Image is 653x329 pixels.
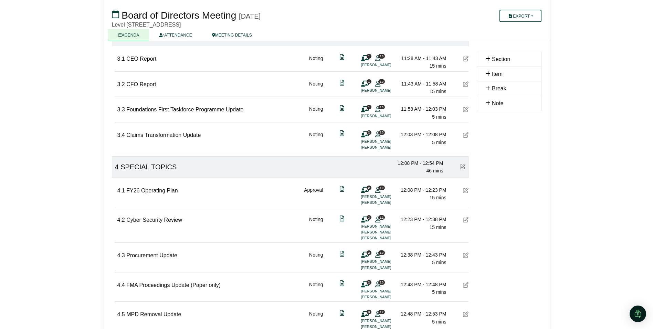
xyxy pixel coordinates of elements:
[367,215,371,220] span: 3
[367,310,371,314] span: 3
[122,10,236,21] span: Board of Directors Meeting
[367,54,371,58] span: 1
[361,113,413,119] li: [PERSON_NAME]
[117,252,125,258] span: 4.3
[361,259,413,265] li: [PERSON_NAME]
[117,311,125,317] span: 4.5
[361,139,413,144] li: [PERSON_NAME]
[378,54,385,58] span: 10
[367,105,371,109] span: 1
[398,186,446,194] div: 12:08 PM - 12:23 PM
[112,22,181,28] span: Level [STREET_ADDRESS]
[492,56,510,62] span: Section
[309,105,323,121] div: Noting
[361,144,413,150] li: [PERSON_NAME]
[398,54,446,62] div: 11:28 AM - 11:43 AM
[432,140,446,145] span: 5 mins
[378,280,385,285] span: 10
[432,114,446,120] span: 5 mins
[309,80,323,96] div: Noting
[309,216,323,241] div: Noting
[432,260,446,265] span: 5 mins
[361,265,413,271] li: [PERSON_NAME]
[361,294,413,300] li: [PERSON_NAME]
[126,81,156,87] span: CFO Report
[126,56,156,62] span: CEO Report
[398,281,446,288] div: 12:43 PM - 12:48 PM
[492,100,504,106] span: Note
[429,89,446,94] span: 15 mins
[361,62,413,68] li: [PERSON_NAME]
[361,223,413,229] li: [PERSON_NAME]
[117,81,125,87] span: 3.2
[117,132,125,138] span: 3.4
[367,130,371,135] span: 2
[361,318,413,324] li: [PERSON_NAME]
[115,163,119,171] span: 4
[202,29,262,41] a: MEETING DETAILS
[149,29,202,41] a: ATTENDANCE
[126,188,178,193] span: FY26 Operating Plan
[398,105,446,113] div: 11:58 AM - 12:03 PM
[367,280,371,285] span: 2
[309,54,323,70] div: Noting
[126,132,201,138] span: Claims Transformation Update
[361,288,413,294] li: [PERSON_NAME]
[361,194,413,200] li: [PERSON_NAME]
[126,217,182,223] span: Cyber Security Review
[492,71,503,77] span: Item
[432,319,446,325] span: 5 mins
[108,29,149,41] a: AGENDA
[126,107,243,112] span: Foundations First Taskforce Programme Update
[398,80,446,88] div: 11:43 AM - 11:58 AM
[398,131,446,138] div: 12:03 PM - 12:08 PM
[429,63,446,69] span: 15 mins
[117,107,125,112] span: 3.3
[117,217,125,223] span: 4.2
[117,188,125,193] span: 4.1
[378,186,385,190] span: 10
[395,159,443,167] div: 12:08 PM - 12:54 PM
[429,195,446,200] span: 15 mins
[398,216,446,223] div: 12:23 PM - 12:38 PM
[239,12,261,20] div: [DATE]
[432,289,446,295] span: 5 mins
[361,200,413,206] li: [PERSON_NAME]
[429,225,446,230] span: 15 mins
[499,10,541,22] button: Export
[630,306,646,322] div: Open Intercom Messenger
[126,252,177,258] span: Procurement Update
[126,311,181,317] span: MPD Removal Update
[378,105,385,109] span: 10
[117,282,125,288] span: 4.4
[398,310,446,318] div: 12:48 PM - 12:53 PM
[304,186,323,206] div: Approval
[426,168,443,173] span: 46 mins
[378,130,385,135] span: 10
[367,250,371,255] span: 2
[378,79,385,84] span: 10
[378,215,385,220] span: 12
[378,250,385,255] span: 10
[367,186,371,190] span: 2
[309,251,323,271] div: Noting
[361,229,413,235] li: [PERSON_NAME]
[126,282,221,288] span: FMA Proceedings Update (Paper only)
[492,86,506,91] span: Break
[378,310,385,314] span: 12
[398,251,446,259] div: 12:38 PM - 12:43 PM
[361,88,413,93] li: [PERSON_NAME]
[361,235,413,241] li: [PERSON_NAME]
[367,79,371,84] span: 1
[120,163,177,171] span: SPECIAL TOPICS
[309,131,323,150] div: Noting
[117,56,125,62] span: 3.1
[309,281,323,300] div: Noting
